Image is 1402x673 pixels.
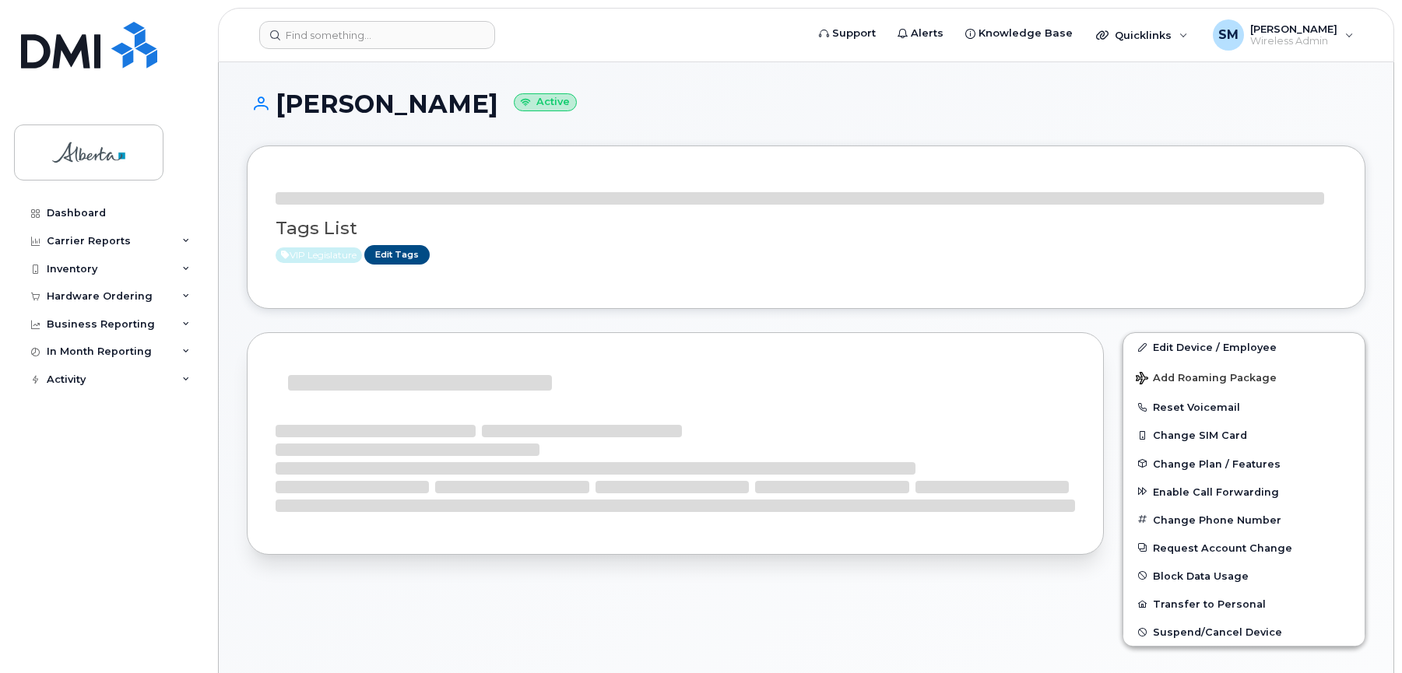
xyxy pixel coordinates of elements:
button: Add Roaming Package [1123,361,1365,393]
h3: Tags List [276,219,1337,238]
button: Reset Voicemail [1123,393,1365,421]
span: Suspend/Cancel Device [1153,626,1282,638]
span: Change Plan / Features [1153,457,1281,469]
button: Change Plan / Features [1123,450,1365,478]
h1: [PERSON_NAME] [247,90,1365,117]
small: Active [514,93,577,111]
a: Edit Tags [364,245,430,265]
button: Change SIM Card [1123,421,1365,449]
button: Block Data Usage [1123,562,1365,590]
button: Request Account Change [1123,534,1365,562]
button: Transfer to Personal [1123,590,1365,618]
button: Enable Call Forwarding [1123,478,1365,506]
span: Add Roaming Package [1136,372,1277,387]
span: Active [276,247,362,263]
button: Suspend/Cancel Device [1123,618,1365,646]
a: Edit Device / Employee [1123,333,1365,361]
span: Enable Call Forwarding [1153,485,1279,497]
button: Change Phone Number [1123,506,1365,534]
